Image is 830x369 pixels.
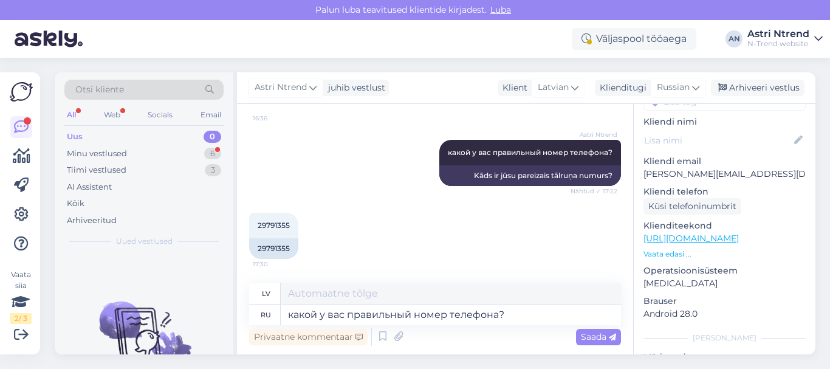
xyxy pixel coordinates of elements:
div: juhib vestlust [323,81,385,94]
div: 0 [204,131,221,143]
p: Vaata edasi ... [643,249,806,260]
div: Kõik [67,198,84,210]
div: 3 [205,164,221,176]
div: ru [261,305,271,325]
span: Astri Ntrend [572,130,617,139]
p: Android 28.0 [643,308,806,320]
span: Nähtud ✓ 17:22 [571,187,617,196]
div: Arhiveeritud [67,215,117,227]
div: Minu vestlused [67,148,127,160]
a: Astri NtrendN-Trend website [747,29,823,49]
div: Klient [498,81,527,94]
div: Uus [67,131,83,143]
p: Kliendi telefon [643,185,806,198]
div: Socials [145,107,175,123]
div: lv [262,283,270,304]
p: Klienditeekond [643,219,806,232]
img: Askly Logo [10,82,33,102]
span: 16:36 [253,114,298,123]
span: 29791355 [258,221,290,230]
div: Vaata siia [10,269,32,324]
p: Operatsioonisüsteem [643,264,806,277]
p: Kliendi email [643,155,806,168]
div: Web [101,107,123,123]
div: Väljaspool tööaega [572,28,696,50]
div: N-Trend website [747,39,809,49]
input: Lisa nimi [644,134,792,147]
div: Arhiveeri vestlus [711,80,804,96]
span: Otsi kliente [75,83,124,96]
span: какой у вас правильный номер телефона? [448,148,612,157]
span: Saada [581,331,616,342]
span: Latvian [538,81,569,94]
span: Uued vestlused [116,236,173,247]
p: Märkmed [643,351,806,364]
div: [PERSON_NAME] [643,333,806,343]
div: AI Assistent [67,181,112,193]
div: 6 [204,148,221,160]
div: Privaatne kommentaar [249,329,368,345]
p: [MEDICAL_DATA] [643,277,806,290]
div: AN [725,30,743,47]
span: Astri Ntrend [255,81,307,94]
p: [PERSON_NAME][EMAIL_ADDRESS][DOMAIN_NAME] [643,168,806,181]
p: Brauser [643,295,806,308]
span: Russian [657,81,690,94]
div: Küsi telefoninumbrit [643,198,741,215]
span: 17:30 [253,260,298,269]
p: Kliendi nimi [643,116,806,128]
span: Luba [487,4,515,15]
a: [URL][DOMAIN_NAME] [643,233,739,244]
div: Kāds ir jūsu pareizais tālruņa numurs? [439,165,621,186]
div: 29791355 [249,238,298,259]
div: Klienditugi [595,81,647,94]
div: Astri Ntrend [747,29,809,39]
div: 2 / 3 [10,313,32,324]
div: Email [198,107,224,123]
div: All [64,107,78,123]
div: Tiimi vestlused [67,164,126,176]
